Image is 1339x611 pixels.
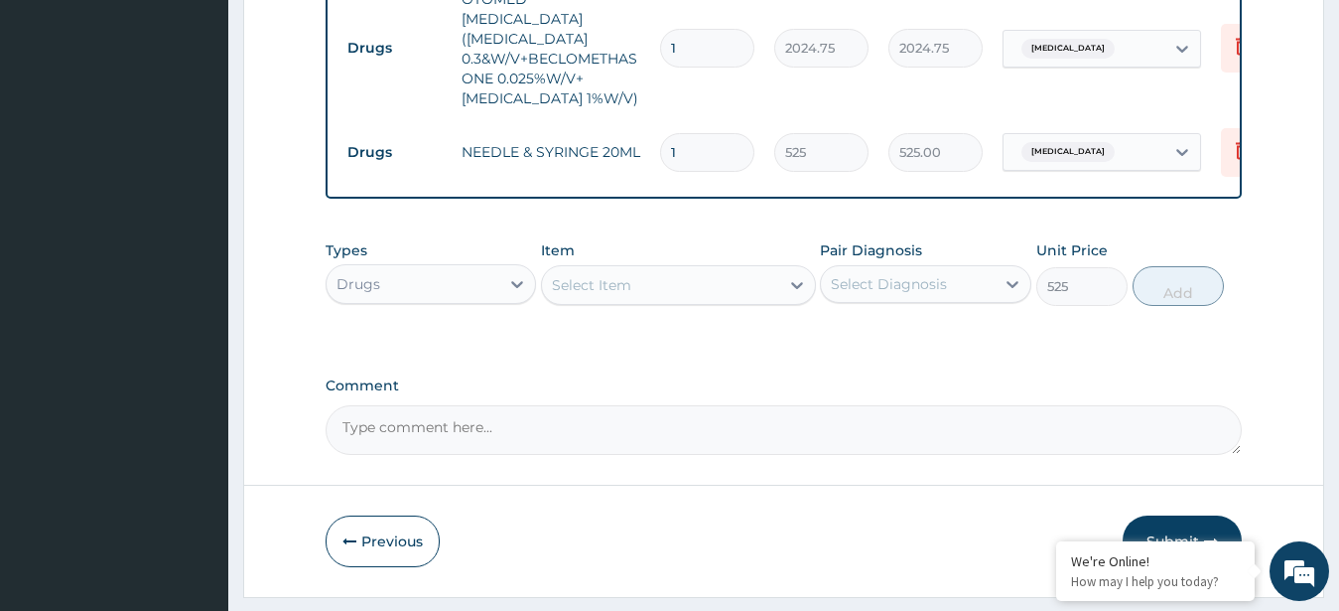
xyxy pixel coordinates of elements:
span: We're online! [115,181,274,382]
textarea: Type your message and hit 'Enter' [10,403,378,473]
label: Item [541,240,575,260]
div: We're Online! [1071,552,1240,570]
span: [MEDICAL_DATA] [1021,142,1115,162]
div: Drugs [336,274,380,294]
label: Unit Price [1036,240,1108,260]
td: Drugs [337,30,452,67]
div: Chat with us now [103,111,334,137]
span: [MEDICAL_DATA] [1021,39,1115,59]
button: Add [1133,266,1224,306]
p: How may I help you today? [1071,573,1240,590]
img: d_794563401_company_1708531726252_794563401 [37,99,80,149]
div: Select Item [552,275,631,295]
button: Submit [1123,516,1242,567]
label: Pair Diagnosis [820,240,922,260]
label: Types [326,242,367,259]
button: Previous [326,516,440,567]
td: Drugs [337,134,452,171]
td: NEEDLE & SYRINGE 20ML [452,132,650,172]
div: Select Diagnosis [831,274,947,294]
div: Minimize live chat window [326,10,373,58]
label: Comment [326,378,1243,394]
